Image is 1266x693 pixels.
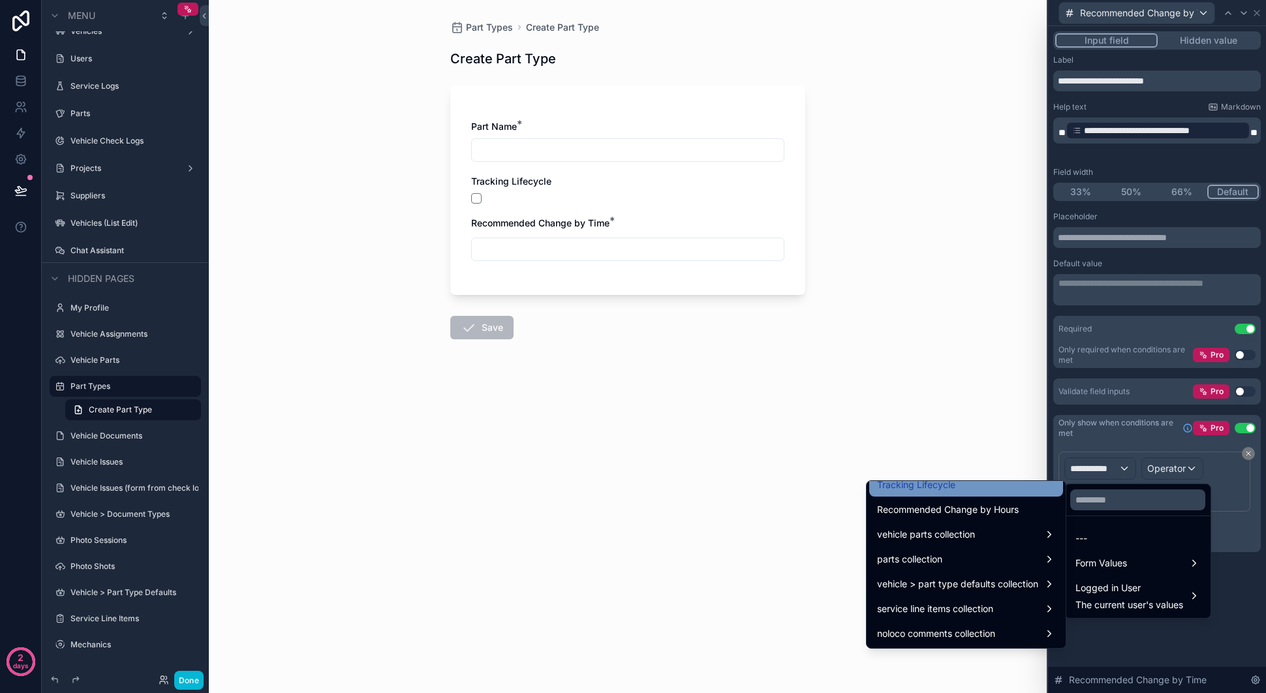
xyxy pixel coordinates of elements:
span: Tracking Lifecycle [877,477,955,493]
label: Service Line Items [70,613,198,624]
span: service line items collection [877,601,993,617]
span: Hidden pages [68,272,134,285]
a: Part Types [450,21,513,34]
span: parts collection [877,551,942,567]
span: vehicle parts collection [877,527,975,542]
label: Vehicle Issues (form from check log) [70,483,198,493]
label: Suppliers [70,191,198,201]
label: Chat Assistant [70,245,198,256]
p: days [13,656,29,675]
label: Vehicle > Part Type Defaults [70,587,198,598]
a: Create Part Type [65,399,201,420]
label: Photo Sessions [70,535,198,546]
span: The current user's values [1075,598,1183,611]
span: Tracking Lifecycle [471,176,551,187]
label: Vehicle Issues [70,457,198,467]
span: Part Types [466,21,513,34]
label: My Profile [70,303,198,313]
label: Part Types [70,381,193,392]
label: Vehicle Assignments [70,329,198,339]
span: --- [1075,531,1087,546]
span: Create Part Type [89,405,152,415]
h1: Create Part Type [450,50,556,68]
label: Vehicles [70,26,180,37]
p: 2 [18,651,23,664]
button: Done [174,671,204,690]
a: Create Part Type [526,21,599,34]
label: Vehicle Check Logs [70,136,198,146]
span: noloco comments collection [877,626,995,641]
label: Mechanics [70,639,198,650]
label: Service Logs [70,81,198,91]
span: Recommended Change by Time [471,217,610,228]
label: Projects [70,163,180,174]
label: Vehicle Parts [70,355,198,365]
span: Recommended Change by Hours [877,502,1019,517]
label: Users [70,54,198,64]
label: Parts [70,108,198,119]
span: Part Name [471,121,517,132]
span: vehicle > part type defaults collection [877,576,1038,592]
span: Logged in User [1075,580,1183,596]
label: Vehicle > Document Types [70,509,198,519]
span: Form Values [1075,555,1127,571]
span: Menu [68,9,95,22]
label: Photo Shots [70,561,198,572]
label: Vehicles (List Edit) [70,218,198,228]
label: Vehicle Documents [70,431,198,441]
